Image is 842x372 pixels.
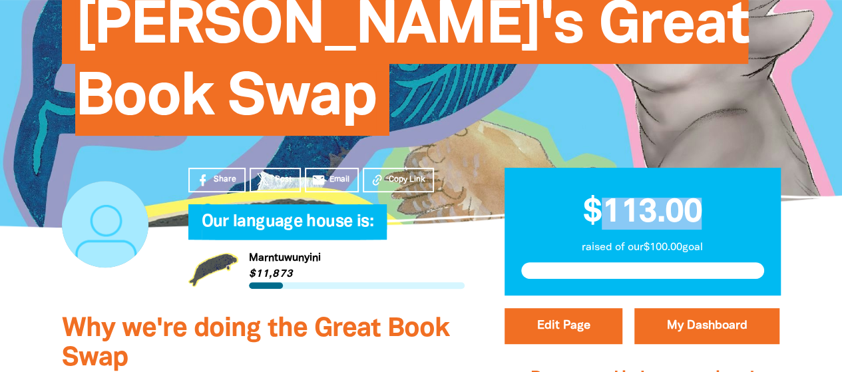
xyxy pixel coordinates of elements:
a: emailEmail [305,168,359,192]
a: Post [250,168,301,192]
span: Email [329,174,349,186]
span: Why we're doing the Great Book Swap [62,317,449,371]
span: Share [214,174,236,186]
p: raised of our $100.00 goal [521,240,764,256]
button: Edit Page [505,308,622,344]
span: Post [275,174,292,186]
i: email [312,173,325,187]
a: My Dashboard [634,308,779,344]
button: Copy Link [363,168,434,192]
h6: My Team [188,226,465,234]
a: Share [188,168,246,192]
span: Our language house is: [202,214,373,240]
span: Copy Link [388,174,425,186]
span: $113.00 [583,198,702,228]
